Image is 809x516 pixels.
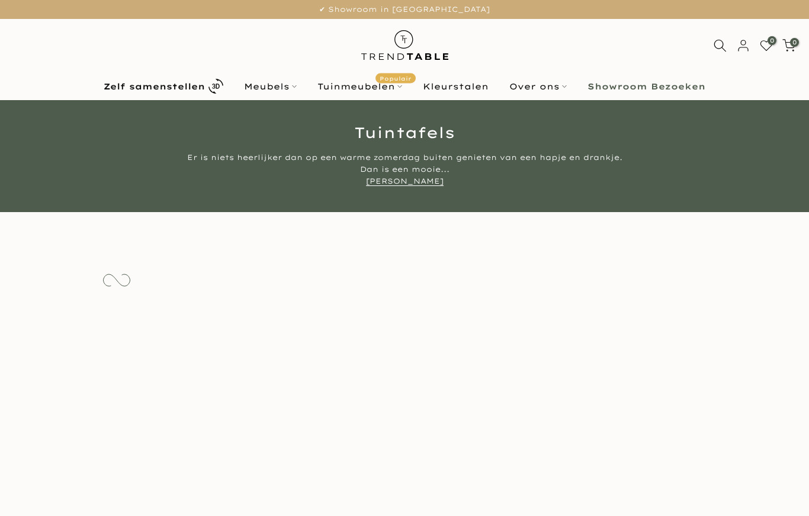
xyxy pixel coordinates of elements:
b: Showroom Bezoeken [588,82,705,91]
a: 0 [760,39,773,52]
b: Zelf samenstellen [104,82,205,91]
a: Over ons [499,79,577,94]
a: Kleurstalen [413,79,499,94]
h1: Tuintafels [58,125,751,140]
a: TuinmeubelenPopulair [307,79,413,94]
a: [PERSON_NAME] [366,177,444,186]
span: 0 [790,38,799,47]
div: Er is niets heerlijker dan op een warme zomerdag buiten genieten van een hapje en drankje. Dan is... [182,152,627,187]
span: Populair [375,73,416,83]
img: trend-table [353,19,457,72]
a: Meubels [234,79,307,94]
p: ✔ Showroom in [GEOGRAPHIC_DATA] [15,3,794,16]
a: Zelf samenstellen [94,76,234,97]
a: Showroom Bezoeken [577,79,716,94]
a: 0 [782,39,795,52]
span: 0 [768,36,776,45]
